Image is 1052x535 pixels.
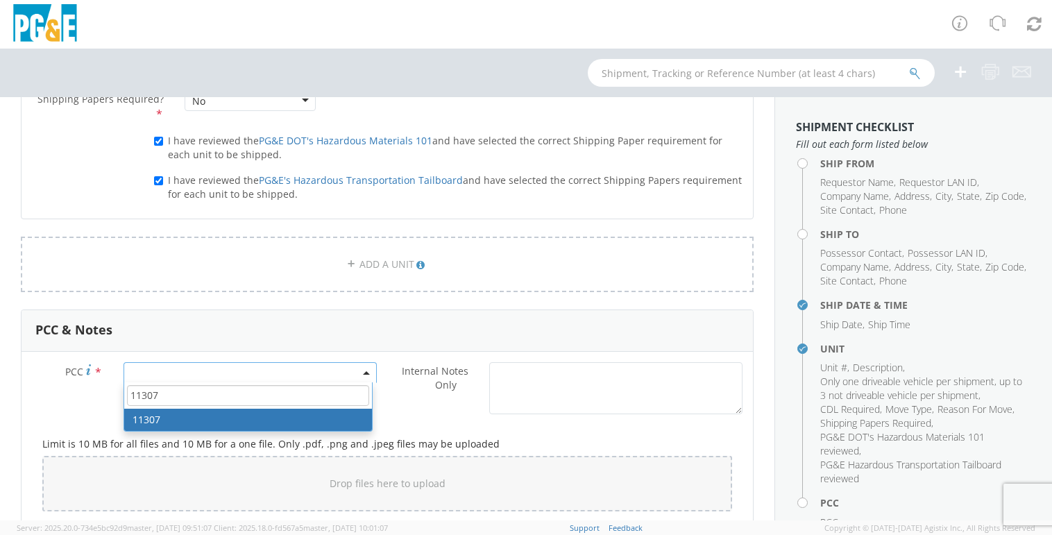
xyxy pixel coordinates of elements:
[824,523,1035,534] span: Copyright © [DATE]-[DATE] Agistix Inc., All Rights Reserved
[820,229,1031,239] h4: Ship To
[985,189,1024,203] span: Zip Code
[820,318,865,332] li: ,
[796,119,914,135] strong: Shipment Checklist
[935,260,951,273] span: City
[820,375,1028,402] li: ,
[168,134,722,161] span: I have reviewed the and have selected the correct Shipping Paper requirement for each unit to be ...
[820,430,985,457] span: PG&E DOT's Hazardous Materials 101 reviewed
[35,323,112,337] h3: PCC & Notes
[168,173,742,201] span: I have reviewed the and have selected the correct Shipping Papers requirement for each unit to be...
[820,361,847,374] span: Unit #
[879,203,907,216] span: Phone
[214,523,388,533] span: Client: 2025.18.0-fd567a5
[570,523,600,533] a: Support
[899,176,977,189] span: Requestor LAN ID
[868,318,910,331] span: Ship Time
[908,246,987,260] li: ,
[820,176,894,189] span: Requestor Name
[820,189,891,203] li: ,
[853,361,903,374] span: Description
[820,300,1031,310] h4: Ship Date & Time
[894,260,932,274] li: ,
[127,523,212,533] span: master, [DATE] 09:51:07
[908,246,985,260] span: Possessor LAN ID
[820,260,891,274] li: ,
[259,134,432,147] a: PG&E DOT's Hazardous Materials 101
[957,260,982,274] li: ,
[17,523,212,533] span: Server: 2025.20.0-734e5bc92d9
[588,59,935,87] input: Shipment, Tracking or Reference Number (at least 4 chars)
[796,137,1031,151] span: Fill out each form listed below
[820,516,838,529] span: PCC
[820,274,874,287] span: Site Contact
[820,402,880,416] span: CDL Required
[820,361,849,375] li: ,
[42,439,732,449] h5: Limit is 10 MB for all files and 10 MB for a one file. Only .pdf, .png and .jpeg files may be upl...
[938,402,1012,416] span: Reason For Move
[820,498,1031,508] h4: PCC
[154,176,163,185] input: I have reviewed thePG&E's Hazardous Transportation Tailboardand have selected the correct Shippin...
[985,260,1026,274] li: ,
[935,189,951,203] span: City
[10,4,80,45] img: pge-logo-06675f144f4cfa6a6814.png
[330,477,446,490] span: Drop files here to upload
[820,416,933,430] li: ,
[820,203,876,217] li: ,
[820,260,889,273] span: Company Name
[154,137,163,146] input: I have reviewed thePG&E DOT's Hazardous Materials 101and have selected the correct Shipping Paper...
[820,189,889,203] span: Company Name
[192,94,205,108] div: No
[21,237,754,292] a: ADD A UNIT
[957,260,980,273] span: State
[37,92,164,105] span: Shipping Papers Required?
[820,458,1001,485] span: PG&E Hazardous Transportation Tailboard reviewed
[820,158,1031,169] h4: Ship From
[894,260,930,273] span: Address
[259,173,463,187] a: PG&E's Hazardous Transportation Tailboard
[65,365,83,378] span: PCC
[820,274,876,288] li: ,
[894,189,930,203] span: Address
[820,416,931,430] span: Shipping Papers Required
[820,375,1022,402] span: Only one driveable vehicle per shipment, up to 3 not driveable vehicle per shipment
[402,364,468,391] span: Internal Notes Only
[957,189,980,203] span: State
[820,246,904,260] li: ,
[124,409,373,431] li: 11307
[820,430,1028,458] li: ,
[935,260,953,274] li: ,
[938,402,1015,416] li: ,
[820,402,882,416] li: ,
[820,318,863,331] span: Ship Date
[894,189,932,203] li: ,
[609,523,643,533] a: Feedback
[853,361,905,375] li: ,
[820,246,902,260] span: Possessor Contact
[879,274,907,287] span: Phone
[985,260,1024,273] span: Zip Code
[820,203,874,216] span: Site Contact
[885,402,934,416] li: ,
[303,523,388,533] span: master, [DATE] 10:01:07
[957,189,982,203] li: ,
[899,176,979,189] li: ,
[820,176,896,189] li: ,
[985,189,1026,203] li: ,
[885,402,932,416] span: Move Type
[820,343,1031,354] h4: Unit
[935,189,953,203] li: ,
